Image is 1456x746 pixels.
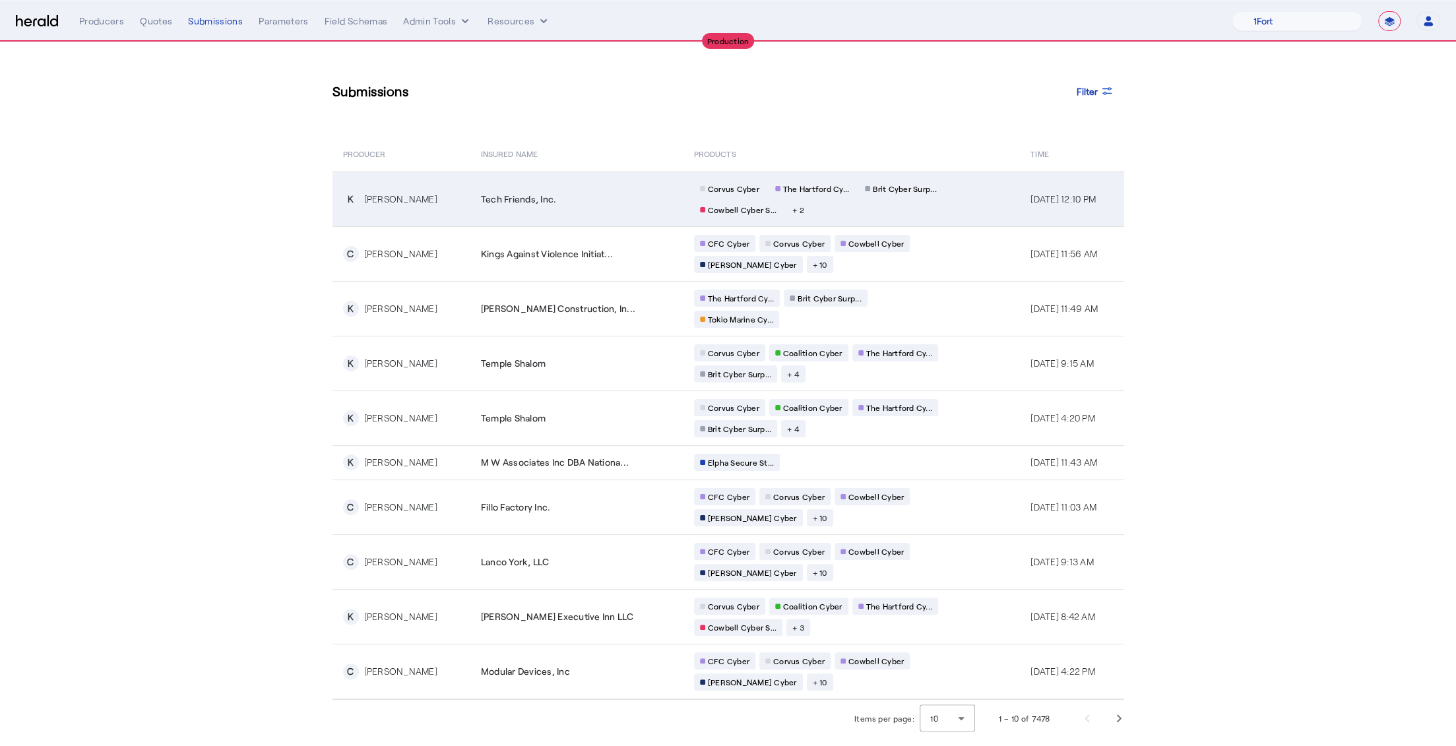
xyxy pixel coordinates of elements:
button: Filter [1066,79,1124,103]
span: Corvus Cyber [773,656,825,666]
span: CFC Cyber [708,491,749,502]
span: [PERSON_NAME] Cyber [708,259,797,270]
span: + 10 [813,259,827,270]
span: Brit Cyber Surp... [708,369,772,379]
span: Cowbell Cyber S... [708,622,777,633]
span: The Hartford Cy... [708,293,775,303]
span: CFC Cyber [708,546,749,557]
span: + 3 [792,622,804,633]
span: Cowbell Cyber [848,238,904,249]
div: [PERSON_NAME] [364,193,437,206]
span: Temple Shalom [481,357,546,370]
div: [PERSON_NAME] [364,302,437,315]
button: internal dropdown menu [403,15,472,28]
div: K [343,356,359,371]
span: Cowbell Cyber [848,656,904,666]
span: + 4 [787,423,800,434]
span: CFC Cyber [708,656,749,666]
span: [PERSON_NAME] Cyber [708,567,797,578]
span: Corvus Cyber [708,601,759,611]
span: Coalition Cyber [783,402,842,413]
span: Elpha Secure St... [708,457,775,468]
span: Brit Cyber Surp... [873,183,937,194]
span: [DATE] 9:13 AM [1030,556,1094,567]
span: PRODUCER [343,146,386,160]
span: [DATE] 4:22 PM [1030,666,1095,677]
span: Corvus Cyber [708,348,759,358]
span: [DATE] 11:56 AM [1030,248,1097,259]
span: Filter [1077,84,1098,98]
div: C [343,499,359,515]
span: + 10 [813,513,827,523]
span: 10 [930,714,938,723]
span: [PERSON_NAME] Cyber [708,513,797,523]
span: Modular Devices, Inc [481,665,570,678]
span: The Hartford Cy... [866,348,933,358]
span: [DATE] 11:49 AM [1030,303,1098,314]
span: + 10 [813,677,827,687]
span: Cowbell Cyber S... [708,204,777,215]
div: [PERSON_NAME] [364,412,437,425]
div: 1 – 10 of 7478 [999,712,1050,725]
span: Cowbell Cyber [848,546,904,557]
span: M W Associates Inc DBA Nationa... [481,456,629,469]
img: Herald Logo [16,15,58,28]
span: + 10 [813,567,827,578]
div: C [343,664,359,679]
div: Field Schemas [325,15,388,28]
span: Coalition Cyber [783,601,842,611]
span: Cowbell Cyber [848,491,904,502]
span: Temple Shalom [481,412,546,425]
span: The Hartford Cy... [783,183,850,194]
span: Corvus Cyber [708,183,759,194]
div: Production [702,33,755,49]
div: [PERSON_NAME] [364,665,437,678]
span: [PERSON_NAME] Executive Inn LLC [481,610,634,623]
span: PRODUCTS [694,146,736,160]
span: The Hartford Cy... [866,402,933,413]
button: Next page [1103,702,1135,734]
div: [PERSON_NAME] [364,456,437,469]
table: Table view of all submissions by your platform [332,135,1124,700]
span: [DATE] 4:20 PM [1030,412,1095,423]
span: Fillo Factory Inc. [481,501,551,514]
span: Brit Cyber Surp... [798,293,862,303]
span: Insured Name [481,146,538,160]
span: [DATE] 11:43 AM [1030,456,1097,468]
div: [PERSON_NAME] [364,357,437,370]
div: Quotes [140,15,172,28]
div: C [343,554,359,570]
span: Coalition Cyber [783,348,842,358]
span: Brit Cyber Surp... [708,423,772,434]
div: [PERSON_NAME] [364,247,437,261]
div: C [343,246,359,262]
span: Lanco York, LLC [481,555,550,569]
div: K [343,609,359,625]
span: + 4 [787,369,800,379]
span: The Hartford Cy... [866,601,933,611]
div: [PERSON_NAME] [364,555,437,569]
span: [DATE] 8:42 AM [1030,611,1095,622]
div: K [343,301,359,317]
span: [DATE] 11:03 AM [1030,501,1096,513]
span: [DATE] 12:10 PM [1030,193,1096,204]
div: [PERSON_NAME] [364,501,437,514]
span: Corvus Cyber [773,491,825,502]
span: CFC Cyber [708,238,749,249]
h3: Submissions [332,82,409,100]
span: [PERSON_NAME] Cyber [708,677,797,687]
span: [PERSON_NAME] Construction, In... [481,302,635,315]
div: Items per page: [854,712,914,725]
div: K [343,454,359,470]
div: Parameters [259,15,309,28]
span: Time [1030,146,1048,160]
span: Corvus Cyber [773,546,825,557]
span: Tokio Marine Cy... [708,314,774,325]
div: Producers [79,15,124,28]
button: Resources dropdown menu [488,15,550,28]
span: [DATE] 9:15 AM [1030,357,1094,369]
span: Tech Friends, Inc. [481,193,557,206]
span: Corvus Cyber [708,402,759,413]
span: Corvus Cyber [773,238,825,249]
div: Submissions [188,15,243,28]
